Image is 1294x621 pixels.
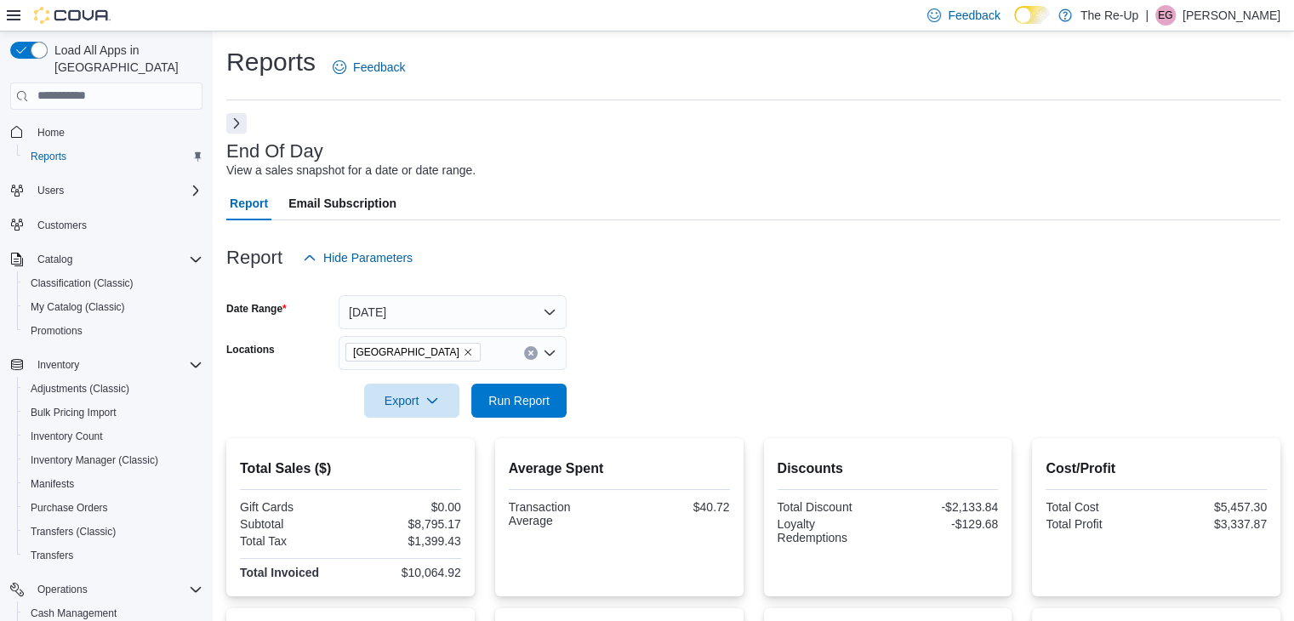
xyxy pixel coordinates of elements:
label: Date Range [226,302,287,316]
a: My Catalog (Classic) [24,297,132,317]
span: Transfers [24,545,202,566]
div: View a sales snapshot for a date or date range. [226,162,476,179]
button: Inventory [31,355,86,375]
a: Manifests [24,474,81,494]
span: Inventory [37,358,79,372]
span: Adjustments (Classic) [31,382,129,396]
button: Inventory [3,353,209,377]
span: [GEOGRAPHIC_DATA] [353,344,459,361]
span: EG [1158,5,1172,26]
a: Customers [31,215,94,236]
span: Export [374,384,449,418]
span: Customers [31,214,202,236]
div: Loyalty Redemptions [778,517,885,544]
h2: Discounts [778,459,999,479]
span: Report [230,186,268,220]
button: Run Report [471,384,567,418]
button: Open list of options [543,346,556,360]
h2: Average Spent [509,459,730,479]
button: Catalog [31,249,79,270]
div: Elliot Grunden [1155,5,1176,26]
span: Transfers [31,549,73,562]
div: $5,457.30 [1160,500,1267,514]
a: Reports [24,146,73,167]
span: Purchase Orders [24,498,202,518]
h2: Total Sales ($) [240,459,461,479]
button: Operations [31,579,94,600]
button: [DATE] [339,295,567,329]
button: Operations [3,578,209,601]
a: Inventory Count [24,426,110,447]
span: Feedback [353,59,405,76]
div: $3,337.87 [1160,517,1267,531]
button: Transfers [17,544,209,567]
div: Total Discount [778,500,885,514]
span: Promotions [24,321,202,341]
span: My Catalog (Classic) [31,300,125,314]
span: Manifests [24,474,202,494]
h1: Reports [226,45,316,79]
span: Hide Parameters [323,249,413,266]
div: -$2,133.84 [891,500,998,514]
button: Catalog [3,248,209,271]
h3: Report [226,248,282,268]
span: Transfers (Classic) [31,525,116,538]
a: Home [31,122,71,143]
div: -$129.68 [891,517,998,531]
span: My Catalog (Classic) [24,297,202,317]
button: Users [3,179,209,202]
button: Classification (Classic) [17,271,209,295]
button: Inventory Count [17,424,209,448]
span: Transfers (Classic) [24,521,202,542]
button: Export [364,384,459,418]
div: $40.72 [623,500,730,514]
span: Operations [37,583,88,596]
button: Adjustments (Classic) [17,377,209,401]
span: Inventory Count [24,426,202,447]
a: Promotions [24,321,89,341]
button: Bulk Pricing Import [17,401,209,424]
button: Hide Parameters [296,241,419,275]
div: $0.00 [354,500,461,514]
span: Catalog [37,253,72,266]
span: Run Report [488,392,550,409]
span: Inventory [31,355,202,375]
span: Users [31,180,202,201]
div: Transaction Average [509,500,616,527]
button: Purchase Orders [17,496,209,520]
span: Dark Mode [1014,24,1015,25]
button: Customers [3,213,209,237]
button: Clear input [524,346,538,360]
span: Purchase Orders [31,501,108,515]
p: The Re-Up [1080,5,1138,26]
p: [PERSON_NAME] [1183,5,1280,26]
button: Inventory Manager (Classic) [17,448,209,472]
span: Bulk Pricing Import [24,402,202,423]
span: Home [31,122,202,143]
span: Adjustments (Classic) [24,379,202,399]
span: Bulk Pricing Import [31,406,117,419]
h2: Cost/Profit [1046,459,1267,479]
button: Remove Bartlesville from selection in this group [463,347,473,357]
span: Operations [31,579,202,600]
strong: Total Invoiced [240,566,319,579]
button: Users [31,180,71,201]
button: Reports [17,145,209,168]
span: Classification (Classic) [31,276,134,290]
a: Transfers (Classic) [24,521,123,542]
a: Feedback [326,50,412,84]
label: Locations [226,343,275,356]
input: Dark Mode [1014,6,1050,24]
span: Users [37,184,64,197]
span: Home [37,126,65,140]
div: $10,064.92 [354,566,461,579]
a: Purchase Orders [24,498,115,518]
div: Gift Cards [240,500,347,514]
div: Total Tax [240,534,347,548]
span: Inventory Manager (Classic) [31,453,158,467]
div: Total Cost [1046,500,1153,514]
button: Home [3,120,209,145]
span: Reports [31,150,66,163]
span: Manifests [31,477,74,491]
span: Email Subscription [288,186,396,220]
